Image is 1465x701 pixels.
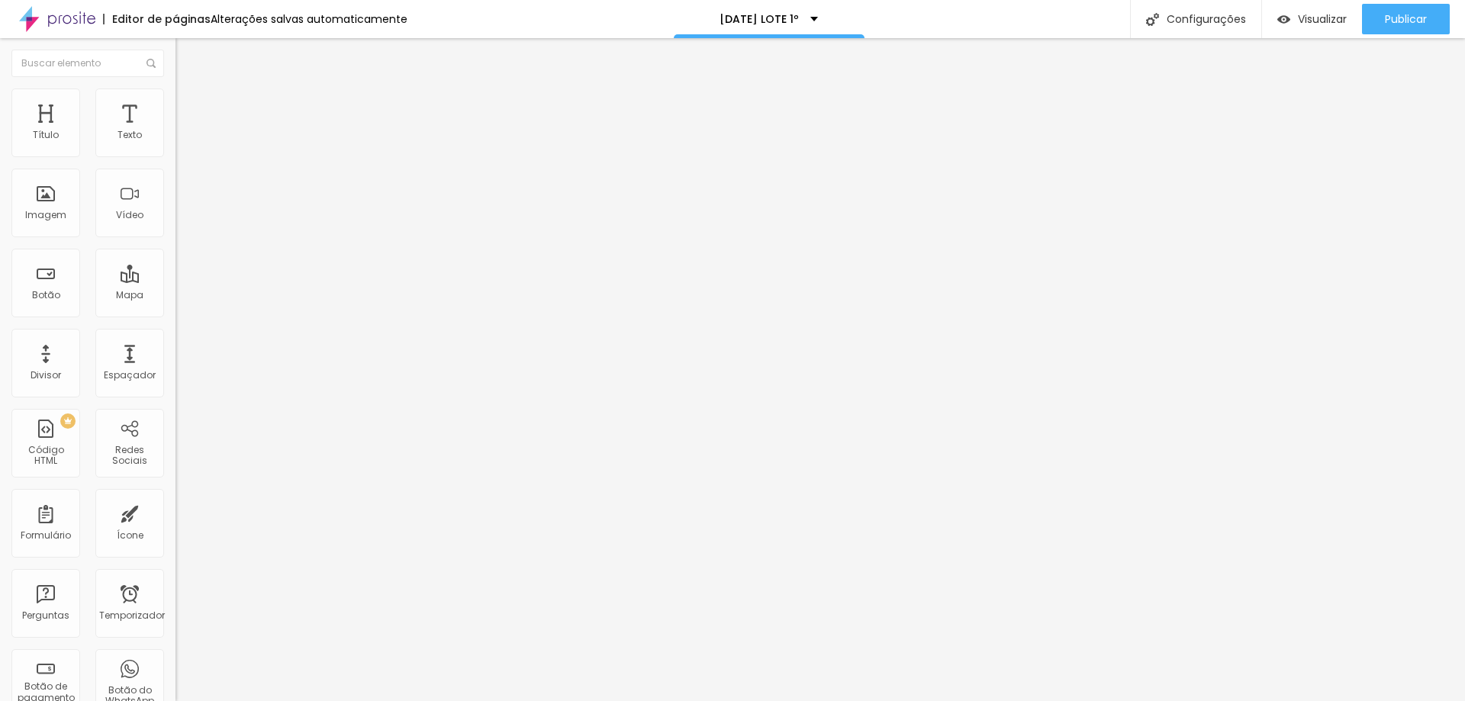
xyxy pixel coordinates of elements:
font: Visualizar [1298,11,1347,27]
font: Ícone [117,529,143,542]
font: Título [33,128,59,141]
button: Visualizar [1262,4,1362,34]
font: Formulário [21,529,71,542]
img: Ícone [1146,13,1159,26]
font: Divisor [31,368,61,381]
button: Publicar [1362,4,1450,34]
input: Buscar elemento [11,50,164,77]
img: view-1.svg [1277,13,1290,26]
font: Código HTML [28,443,64,467]
font: Espaçador [104,368,156,381]
font: Alterações salvas automaticamente [211,11,407,27]
font: Texto [118,128,142,141]
font: Editor de páginas [112,11,211,27]
font: Botão [32,288,60,301]
font: Perguntas [22,609,69,622]
font: Redes Sociais [112,443,147,467]
img: Ícone [146,59,156,68]
font: Publicar [1385,11,1427,27]
font: Imagem [25,208,66,221]
font: Vídeo [116,208,143,221]
font: Temporizador [99,609,165,622]
font: [DATE] LOTE 1º [720,11,799,27]
font: Mapa [116,288,143,301]
font: Configurações [1167,11,1246,27]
